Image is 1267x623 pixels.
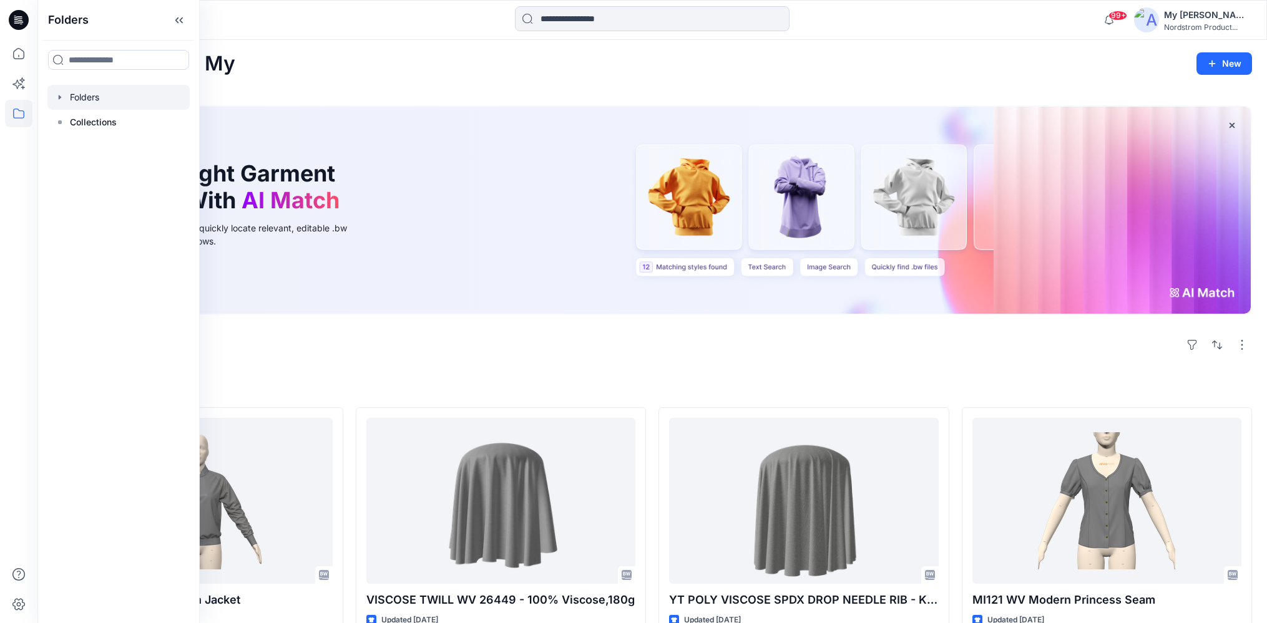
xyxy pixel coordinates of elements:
button: New [1196,52,1252,75]
span: AI Match [242,186,340,214]
a: MI121 WV Modern Princess Seam [972,418,1242,583]
a: VISCOSE TWILL WV 26449 - 100% Viscose,180g [366,418,636,583]
h1: Find the Right Garment Instantly With [84,160,346,214]
span: 99+ [1108,11,1127,21]
a: YT POLY VISCOSE SPDX DROP NEEDLE RIB - KN 27602- 59% Polyester 32% Viscose 9% Spandex, 48", 120gsm [669,418,939,583]
div: Use text or image search to quickly locate relevant, editable .bw files for faster design workflows. [84,221,364,248]
p: YT POLY VISCOSE SPDX DROP NEEDLE RIB - KN 27602- 59% Polyester 32% Viscose 9% Spandex, 48", 120gsm [669,591,939,609]
p: Collections [70,115,117,130]
img: avatar [1134,7,1159,32]
p: MI121 WV Modern Princess Seam [972,591,1242,609]
div: Nordstrom Product... [1164,22,1251,32]
p: VISCOSE TWILL WV 26449 - 100% Viscose,180g [366,591,636,609]
div: My [PERSON_NAME] [1164,7,1251,22]
h4: Styles [52,380,1252,395]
